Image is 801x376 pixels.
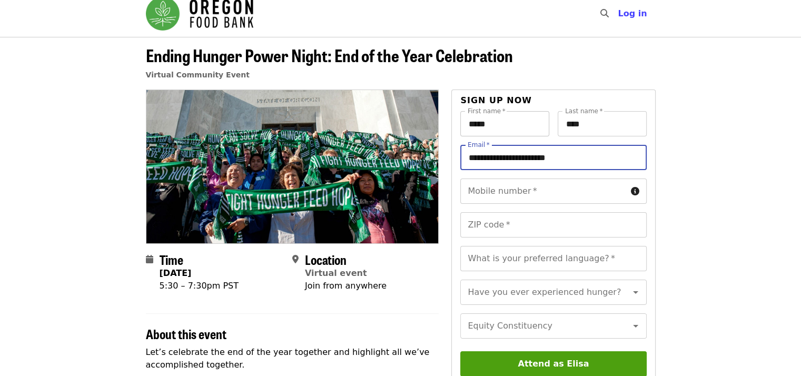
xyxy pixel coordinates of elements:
[468,142,490,148] label: Email
[305,281,387,291] span: Join from anywhere
[146,324,226,343] span: About this event
[628,319,643,333] button: Open
[460,95,532,105] span: Sign up now
[628,285,643,300] button: Open
[460,212,646,238] input: ZIP code
[146,90,439,243] img: Ending Hunger Power Night: End of the Year Celebration organized by Oregon Food Bank
[460,179,626,204] input: Mobile number
[305,250,347,269] span: Location
[160,268,192,278] strong: [DATE]
[460,145,646,170] input: Email
[558,111,647,136] input: Last name
[305,268,367,278] a: Virtual event
[146,346,439,371] p: Let’s celebrate the end of the year together and highlight all we’ve accomplished together.
[631,186,639,196] i: circle-info icon
[565,108,602,114] label: Last name
[460,246,646,271] input: What is your preferred language?
[292,254,299,264] i: map-marker-alt icon
[468,108,506,114] label: First name
[160,280,239,292] div: 5:30 – 7:30pm PST
[600,8,608,18] i: search icon
[615,1,623,26] input: Search
[618,8,647,18] span: Log in
[146,43,513,67] span: Ending Hunger Power Night: End of the Year Celebration
[146,71,250,79] a: Virtual Community Event
[160,250,183,269] span: Time
[460,111,549,136] input: First name
[609,3,655,24] button: Log in
[146,254,153,264] i: calendar icon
